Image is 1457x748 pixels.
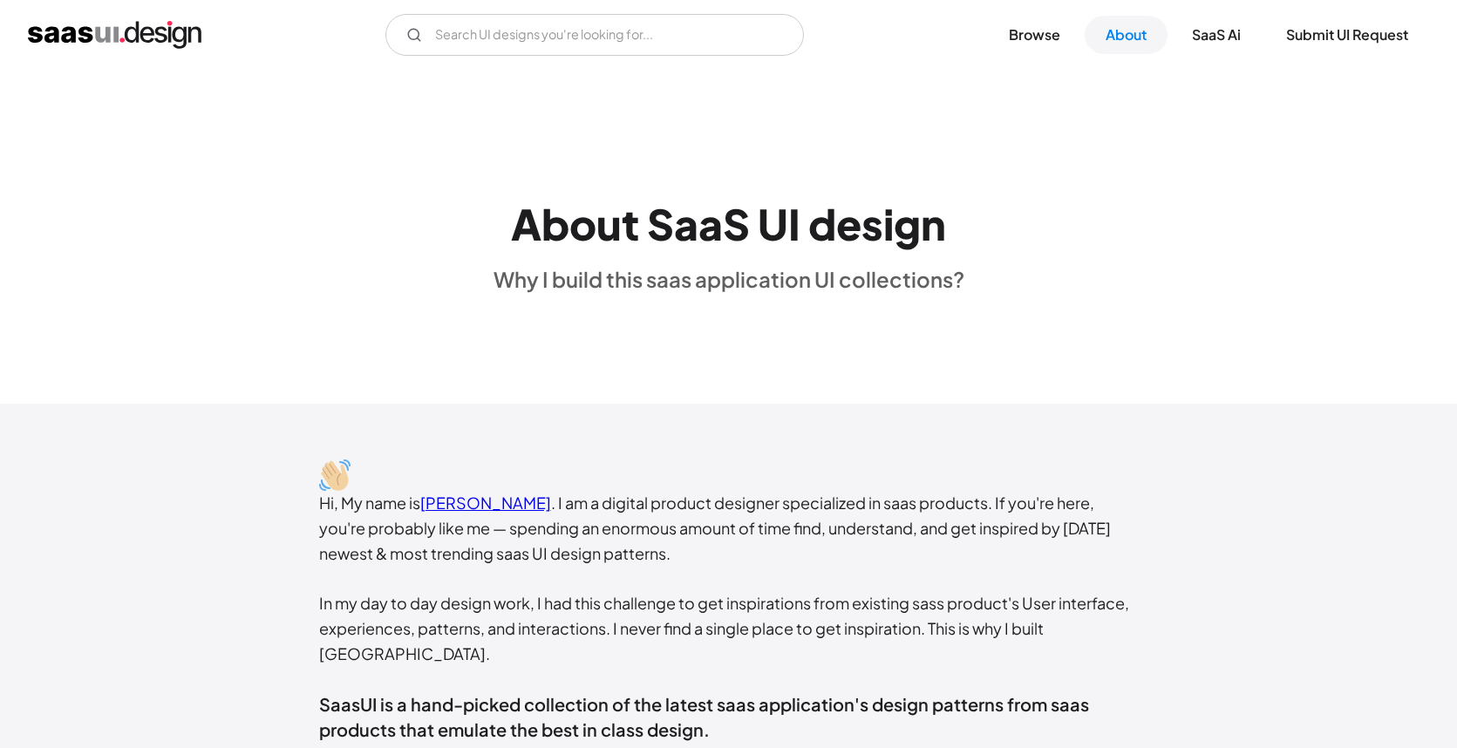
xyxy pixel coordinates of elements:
[511,199,946,249] h1: About SaaS UI design
[1171,16,1262,54] a: SaaS Ai
[385,14,804,56] form: Email Form
[1265,16,1429,54] a: Submit UI Request
[988,16,1081,54] a: Browse
[1085,16,1168,54] a: About
[385,14,804,56] input: Search UI designs you're looking for...
[28,21,201,49] a: home
[494,266,964,292] div: Why I build this saas application UI collections?
[420,493,551,513] a: [PERSON_NAME]
[319,693,1089,741] span: SaasUI is a hand-picked collection of the latest saas application's design patterns from saas pro...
